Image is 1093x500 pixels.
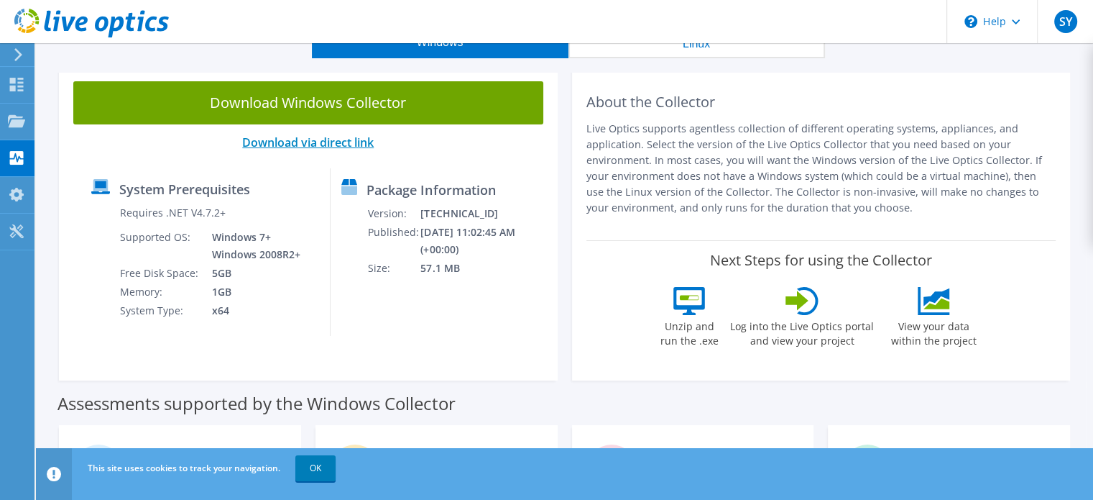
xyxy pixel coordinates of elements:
[295,455,336,481] a: OK
[366,183,495,197] label: Package Information
[964,15,977,28] svg: \n
[201,228,303,264] td: Windows 7+ Windows 2008R2+
[420,223,550,259] td: [DATE] 11:02:45 AM (+00:00)
[420,259,550,278] td: 57.1 MB
[120,206,226,220] label: Requires .NET V4.7.2+
[586,94,1056,111] h2: About the Collector
[586,121,1056,216] p: Live Optics supports agentless collection of different operating systems, appliances, and applica...
[656,315,722,348] label: Unzip and run the .exe
[201,283,303,301] td: 1GB
[119,283,201,301] td: Memory:
[420,204,550,223] td: [TECHNICAL_ID]
[119,264,201,283] td: Free Disk Space:
[119,182,250,196] label: System Prerequisites
[57,396,456,411] label: Assessments supported by the Windows Collector
[367,223,420,259] td: Published:
[1054,10,1077,33] span: SY
[201,264,303,283] td: 5GB
[88,462,280,474] span: This site uses cookies to track your navigation.
[119,228,201,264] td: Supported OS:
[710,252,932,269] label: Next Steps for using the Collector
[367,259,420,278] td: Size:
[367,204,420,223] td: Version:
[242,135,374,150] a: Download via direct link
[201,301,303,320] td: x64
[729,315,875,348] label: Log into the Live Optics portal and view your project
[882,315,985,348] label: View your data within the project
[73,81,543,124] a: Download Windows Collector
[119,301,201,320] td: System Type:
